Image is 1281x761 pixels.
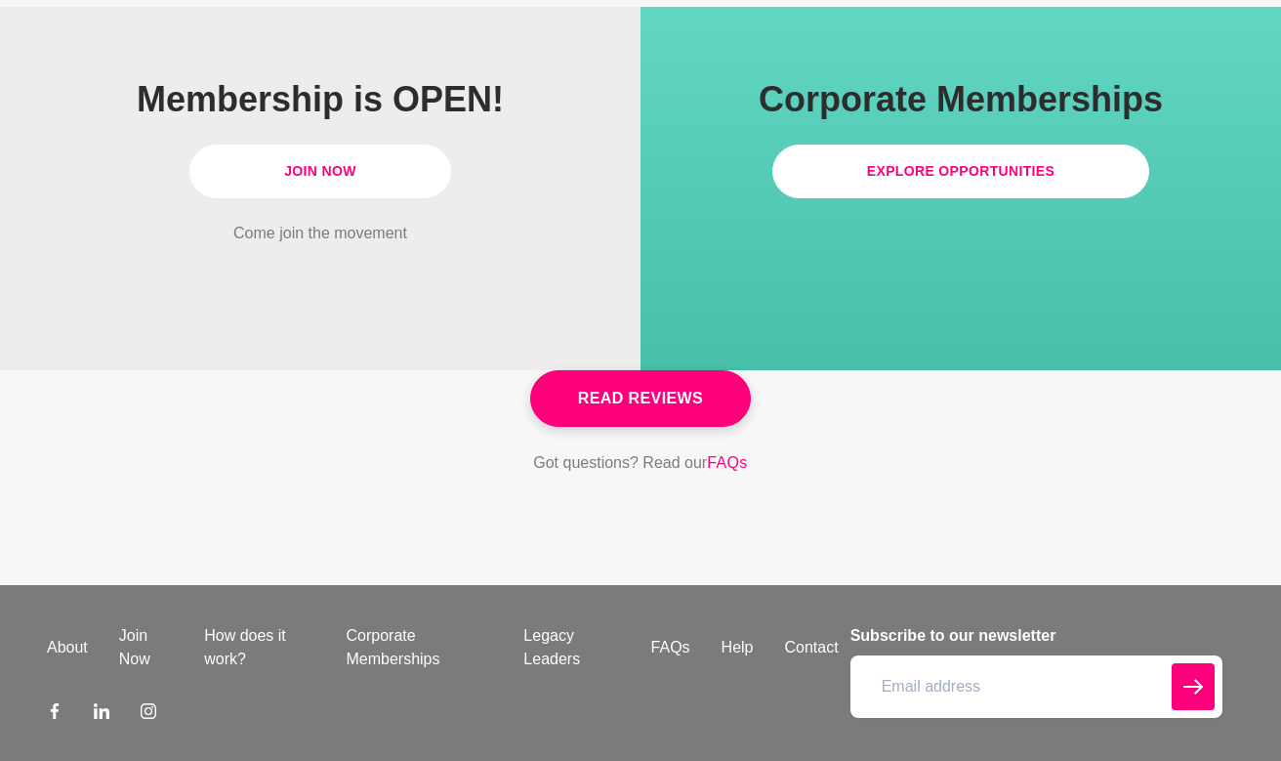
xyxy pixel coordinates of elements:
[55,77,586,121] h1: Membership is OPEN!
[850,655,1222,718] input: Email address
[772,145,1150,198] a: Explore Opportunities
[707,450,748,476] a: FAQs
[47,702,62,726] a: Facebook
[103,624,188,671] a: Join Now
[636,636,706,659] a: FAQs
[31,636,103,659] a: About
[533,450,748,476] p: Got questions? Read our
[850,624,1222,648] h4: Subscribe to our newsletter
[706,636,769,659] a: Help
[530,370,751,427] a: Read Reviews
[330,624,508,671] a: Corporate Memberships
[94,702,109,726] a: LinkedIn
[189,145,451,198] a: Join Now
[769,636,854,659] a: Contact
[508,624,635,671] a: Legacy Leaders
[188,624,330,671] a: How does it work?
[55,222,586,245] p: Come join the movement
[695,77,1226,121] h1: Corporate Memberships
[141,702,156,726] a: Instagram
